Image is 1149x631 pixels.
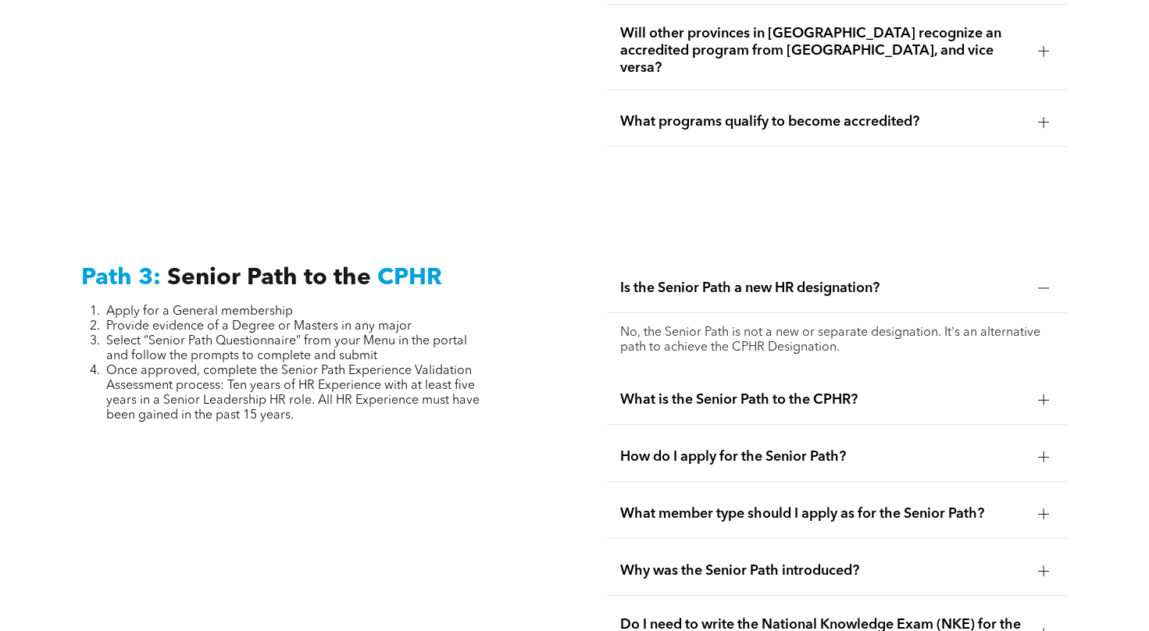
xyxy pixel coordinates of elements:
[377,266,442,290] span: CPHR
[106,335,467,362] span: Select “Senior Path Questionnaire” from your Menu in the portal and follow the prompts to complet...
[619,113,1025,130] span: What programs qualify to become accredited?
[167,266,371,290] span: Senior Path to the
[81,266,161,290] span: Path 3:
[106,365,480,422] span: Once approved, complete the Senior Path Experience Validation Assessment process: Ten years of HR...
[619,562,1025,579] span: Why was the Senior Path introduced?
[619,280,1025,297] span: Is the Senior Path a new HR designation?
[619,326,1054,355] p: No, the Senior Path is not a new or separate designation. It's an alternative path to achieve the...
[619,391,1025,408] span: What is the Senior Path to the CPHR?
[619,448,1025,465] span: How do I apply for the Senior Path?
[106,320,412,333] span: Provide evidence of a Degree or Masters in any major
[106,305,293,318] span: Apply for a General membership
[619,505,1025,522] span: What member type should I apply as for the Senior Path?
[619,25,1025,77] span: Will other provinces in [GEOGRAPHIC_DATA] recognize an accredited program from [GEOGRAPHIC_DATA],...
